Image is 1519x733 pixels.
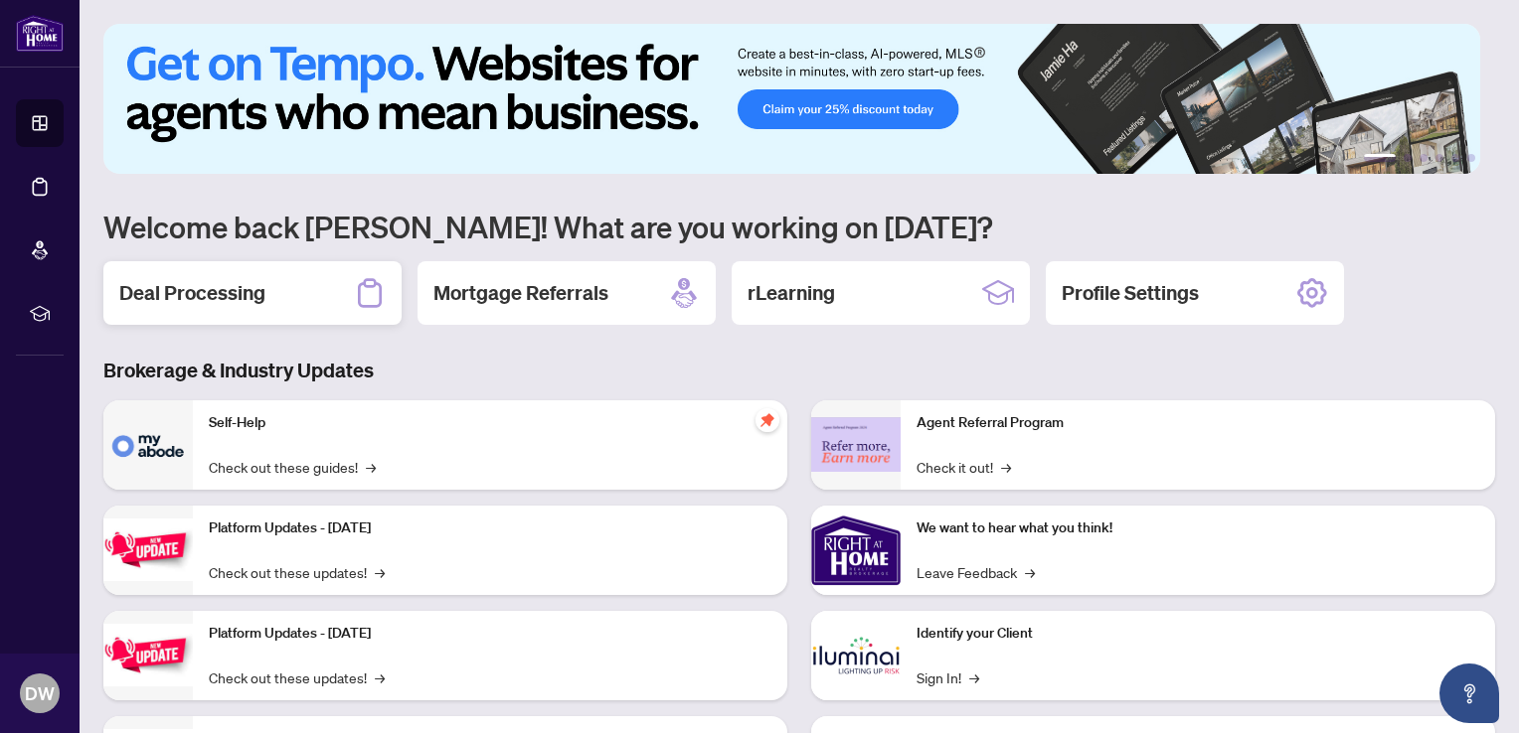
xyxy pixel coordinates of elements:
p: Identify your Client [917,623,1479,645]
span: → [969,666,979,688]
a: Leave Feedback→ [917,561,1035,583]
button: Open asap [1439,663,1499,723]
span: → [366,456,376,478]
p: Agent Referral Program [917,412,1479,434]
img: Self-Help [103,400,193,490]
img: Platform Updates - July 21, 2025 [103,518,193,581]
span: DW [25,679,55,707]
span: → [1001,456,1011,478]
p: Platform Updates - [DATE] [209,623,771,645]
a: Check out these updates!→ [209,561,385,583]
h2: Deal Processing [119,279,265,307]
p: Self-Help [209,412,771,434]
h2: rLearning [748,279,835,307]
span: pushpin [756,408,779,432]
h3: Brokerage & Industry Updates [103,357,1495,384]
img: Platform Updates - July 8, 2025 [103,624,193,686]
button: 5 [1451,154,1459,162]
img: Agent Referral Program [811,417,901,472]
button: 6 [1467,154,1475,162]
span: → [375,666,385,688]
img: logo [16,15,64,52]
p: Platform Updates - [DATE] [209,517,771,539]
p: We want to hear what you think! [917,517,1479,539]
button: 4 [1435,154,1443,162]
h2: Mortgage Referrals [433,279,608,307]
a: Sign In!→ [917,666,979,688]
button: 3 [1420,154,1428,162]
button: 2 [1404,154,1412,162]
h2: Profile Settings [1062,279,1199,307]
img: Slide 0 [103,24,1480,174]
img: Identify your Client [811,611,901,700]
a: Check out these guides!→ [209,456,376,478]
span: → [375,561,385,583]
a: Check out these updates!→ [209,666,385,688]
a: Check it out!→ [917,456,1011,478]
button: 1 [1364,154,1396,162]
img: We want to hear what you think! [811,506,901,595]
h1: Welcome back [PERSON_NAME]! What are you working on [DATE]? [103,208,1495,245]
span: → [1025,561,1035,583]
